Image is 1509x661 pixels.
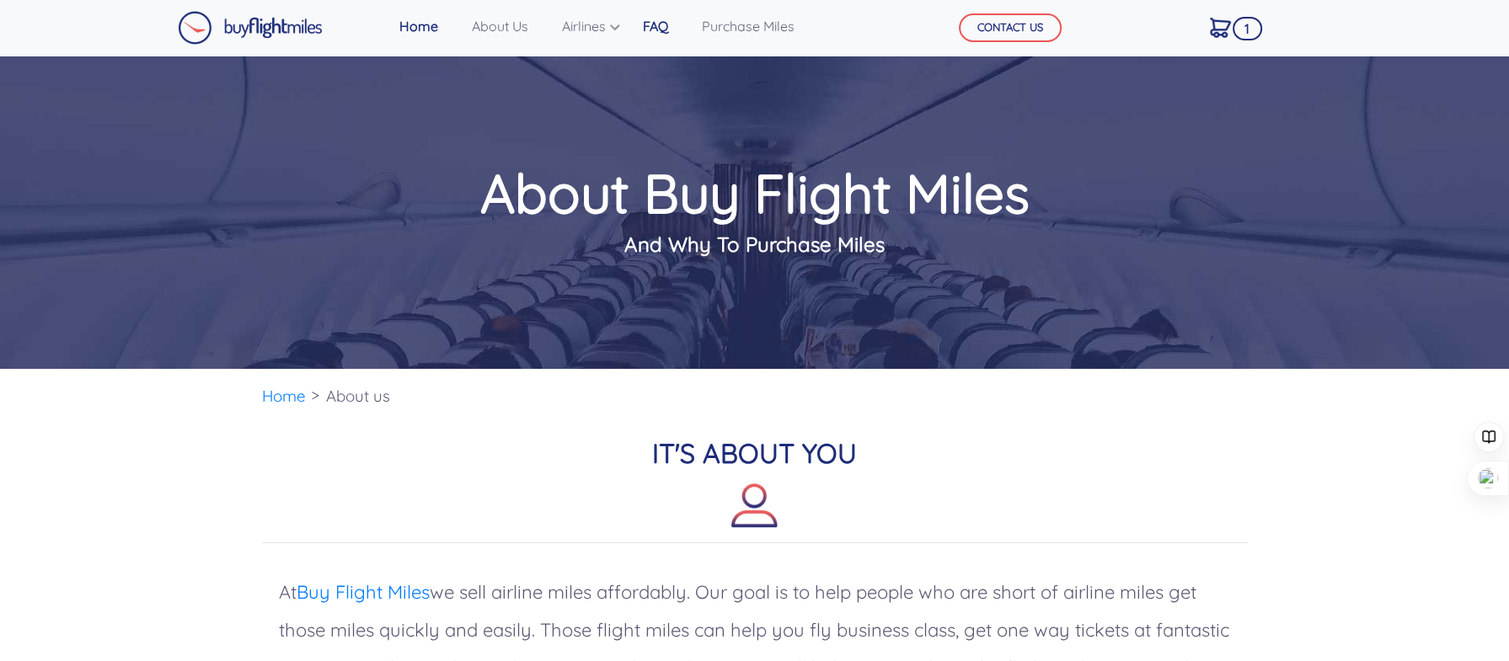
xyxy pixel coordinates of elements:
a: About Us [465,9,535,43]
a: FAQ [636,9,675,43]
a: Purchase Miles [695,9,801,43]
img: about-icon [731,482,778,529]
a: Buy Flight Miles [297,580,430,604]
img: Cart [1210,18,1231,38]
a: Home [262,386,306,406]
img: Buy Flight Miles Logo [178,11,323,45]
a: 1 [1203,9,1238,45]
h2: IT'S ABOUT YOU [262,437,1248,543]
a: Home [393,9,445,43]
a: Buy Flight Miles Logo [178,7,323,49]
span: 1 [1233,17,1262,40]
button: CONTACT US [959,13,1062,42]
a: Airlines [555,9,616,43]
li: About us [318,369,399,424]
